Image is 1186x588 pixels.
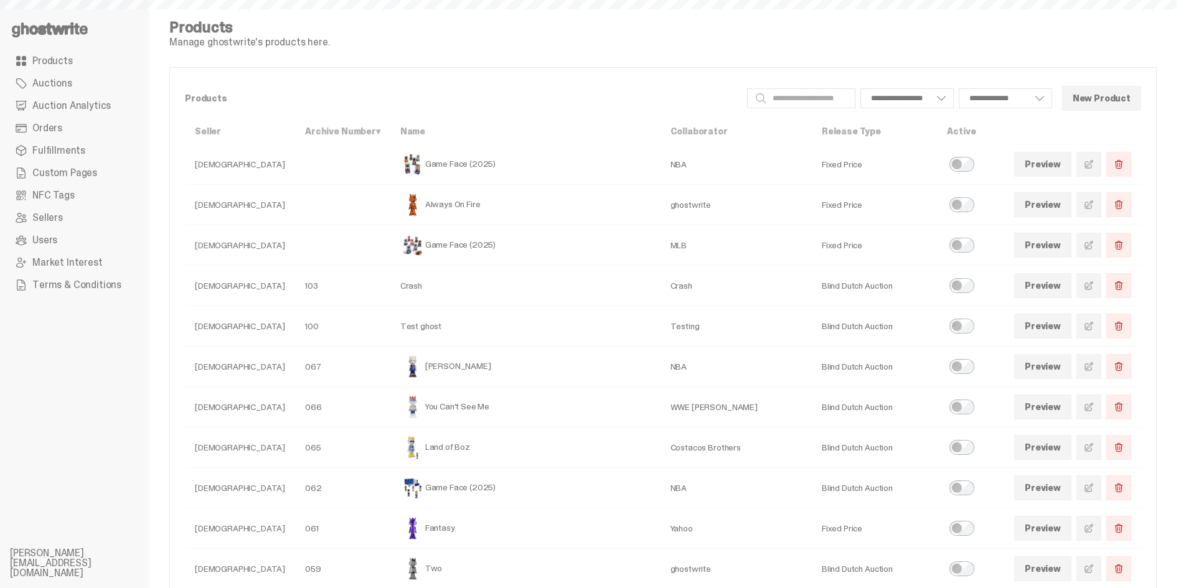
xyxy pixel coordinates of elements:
[295,306,390,347] td: 100
[400,516,425,541] img: Fantasy
[1014,516,1071,541] a: Preview
[10,274,139,296] a: Terms & Conditions
[10,184,139,207] a: NFC Tags
[185,508,295,549] td: [DEMOGRAPHIC_DATA]
[169,37,330,47] p: Manage ghostwrite's products here.
[390,387,661,427] td: You Can't See Me
[390,508,661,549] td: Fantasy
[812,144,937,185] td: Fixed Price
[1106,354,1131,379] button: Delete Product
[32,235,57,245] span: Users
[812,347,937,387] td: Blind Dutch Auction
[10,548,159,578] li: [PERSON_NAME][EMAIL_ADDRESS][DOMAIN_NAME]
[185,144,295,185] td: [DEMOGRAPHIC_DATA]
[390,225,661,266] td: Game Face (2025)
[32,280,121,290] span: Terms & Conditions
[400,394,425,419] img: You Can't See Me
[661,468,812,508] td: NBA
[812,119,937,144] th: Release Type
[185,306,295,347] td: [DEMOGRAPHIC_DATA]
[185,185,295,225] td: [DEMOGRAPHIC_DATA]
[185,468,295,508] td: [DEMOGRAPHIC_DATA]
[305,126,380,137] a: Archive Number▾
[295,427,390,468] td: 065
[295,508,390,549] td: 061
[1106,516,1131,541] button: Delete Product
[400,354,425,379] img: Eminem
[1014,556,1071,581] a: Preview
[947,126,976,137] a: Active
[10,50,139,72] a: Products
[400,233,425,258] img: Game Face (2025)
[295,266,390,306] td: 103
[390,119,661,144] th: Name
[390,144,661,185] td: Game Face (2025)
[376,126,380,137] span: ▾
[390,306,661,347] td: Test ghost
[32,78,72,88] span: Auctions
[1014,394,1071,419] a: Preview
[390,185,661,225] td: Always On Fire
[185,387,295,427] td: [DEMOGRAPHIC_DATA]
[295,347,390,387] td: 067
[1014,273,1071,298] a: Preview
[1106,556,1131,581] button: Delete Product
[10,207,139,229] a: Sellers
[185,225,295,266] td: [DEMOGRAPHIC_DATA]
[10,162,139,184] a: Custom Pages
[812,468,937,508] td: Blind Dutch Auction
[400,152,425,177] img: Game Face (2025)
[390,468,661,508] td: Game Face (2025)
[1106,394,1131,419] button: Delete Product
[661,347,812,387] td: NBA
[185,347,295,387] td: [DEMOGRAPHIC_DATA]
[295,468,390,508] td: 062
[812,508,937,549] td: Fixed Price
[661,387,812,427] td: WWE [PERSON_NAME]
[185,119,295,144] th: Seller
[32,213,63,223] span: Sellers
[295,387,390,427] td: 066
[812,225,937,266] td: Fixed Price
[1106,475,1131,500] button: Delete Product
[1014,152,1071,177] a: Preview
[1106,192,1131,217] button: Delete Product
[661,306,812,347] td: Testing
[661,119,812,144] th: Collaborator
[32,56,73,66] span: Products
[1014,192,1071,217] a: Preview
[32,258,103,268] span: Market Interest
[32,168,97,178] span: Custom Pages
[185,427,295,468] td: [DEMOGRAPHIC_DATA]
[812,306,937,347] td: Blind Dutch Auction
[400,475,425,500] img: Game Face (2025)
[10,72,139,95] a: Auctions
[1062,86,1141,111] button: New Product
[10,229,139,251] a: Users
[32,101,111,111] span: Auction Analytics
[661,427,812,468] td: Costacos Brothers
[185,266,295,306] td: [DEMOGRAPHIC_DATA]
[661,144,812,185] td: NBA
[812,185,937,225] td: Fixed Price
[1014,435,1071,460] a: Preview
[1014,354,1071,379] a: Preview
[390,347,661,387] td: [PERSON_NAME]
[400,435,425,460] img: Land of Boz
[1014,475,1071,500] a: Preview
[812,427,937,468] td: Blind Dutch Auction
[390,427,661,468] td: Land of Boz
[32,123,62,133] span: Orders
[1106,233,1131,258] button: Delete Product
[1106,273,1131,298] button: Delete Product
[661,225,812,266] td: MLB
[185,94,737,103] p: Products
[400,192,425,217] img: Always On Fire
[10,95,139,117] a: Auction Analytics
[10,117,139,139] a: Orders
[1106,152,1131,177] button: Delete Product
[10,251,139,274] a: Market Interest
[169,20,330,35] h4: Products
[661,185,812,225] td: ghostwrite
[812,266,937,306] td: Blind Dutch Auction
